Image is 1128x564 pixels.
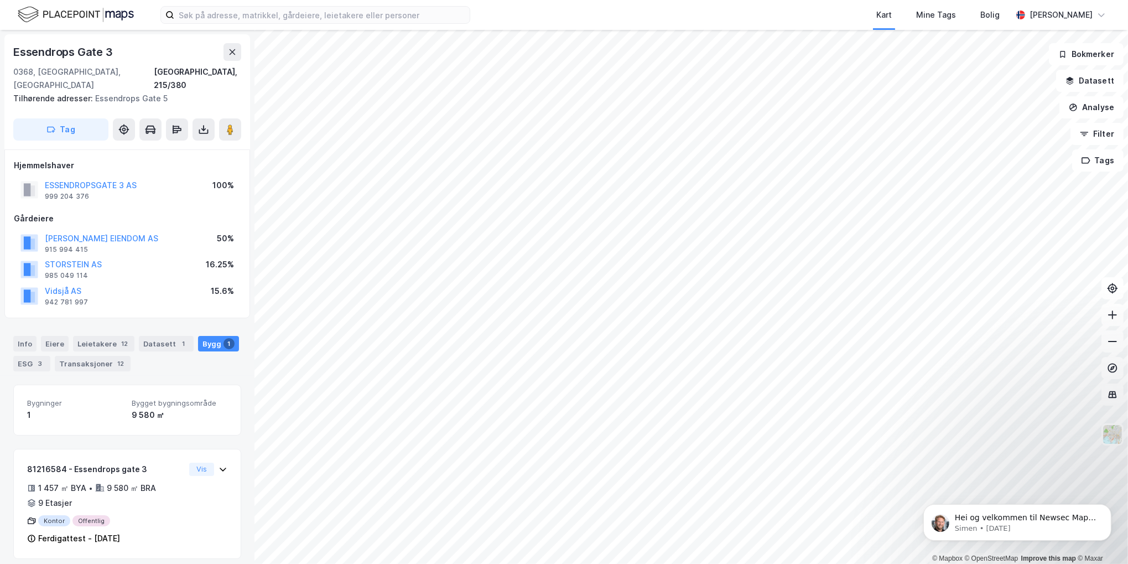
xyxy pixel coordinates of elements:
[13,94,95,103] span: Tilhørende adresser:
[27,408,123,422] div: 1
[27,399,123,408] span: Bygninger
[1072,149,1124,172] button: Tags
[107,482,156,495] div: 9 580 ㎡ BRA
[211,284,234,298] div: 15.6%
[45,245,88,254] div: 915 994 415
[132,399,227,408] span: Bygget bygningsområde
[27,463,185,476] div: 81216584 - Essendrops gate 3
[13,356,50,371] div: ESG
[1049,43,1124,65] button: Bokmerker
[35,358,46,369] div: 3
[45,271,88,280] div: 985 049 114
[14,212,241,225] div: Gårdeiere
[45,192,89,201] div: 999 204 376
[980,8,1000,22] div: Bolig
[38,532,120,545] div: Ferdigattest - [DATE]
[38,496,72,510] div: 9 Etasjer
[876,8,892,22] div: Kart
[223,338,235,349] div: 1
[1070,123,1124,145] button: Filter
[55,356,131,371] div: Transaksjoner
[139,336,194,351] div: Datasett
[115,358,126,369] div: 12
[89,484,93,493] div: •
[13,43,115,61] div: Essendrops Gate 3
[1059,96,1124,118] button: Analyse
[217,232,234,245] div: 50%
[13,118,108,141] button: Tag
[38,482,86,495] div: 1 457 ㎡ BYA
[18,5,134,24] img: logo.f888ab2527a4732fd821a326f86c7f29.svg
[965,555,1018,562] a: OpenStreetMap
[932,555,963,562] a: Mapbox
[1021,555,1076,562] a: Improve this map
[1056,70,1124,92] button: Datasett
[1102,424,1123,445] img: Z
[154,65,241,92] div: [GEOGRAPHIC_DATA], 215/380
[212,179,234,192] div: 100%
[1030,8,1093,22] div: [PERSON_NAME]
[198,336,239,351] div: Bygg
[178,338,189,349] div: 1
[119,338,130,349] div: 12
[189,463,214,476] button: Vis
[916,8,956,22] div: Mine Tags
[174,7,470,23] input: Søk på adresse, matrikkel, gårdeiere, leietakere eller personer
[41,336,69,351] div: Eiere
[13,92,232,105] div: Essendrops Gate 5
[13,336,37,351] div: Info
[73,336,134,351] div: Leietakere
[13,65,154,92] div: 0368, [GEOGRAPHIC_DATA], [GEOGRAPHIC_DATA]
[14,159,241,172] div: Hjemmelshaver
[206,258,234,271] div: 16.25%
[132,408,227,422] div: 9 580 ㎡
[45,298,88,307] div: 942 781 997
[907,481,1128,558] iframe: Intercom notifications message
